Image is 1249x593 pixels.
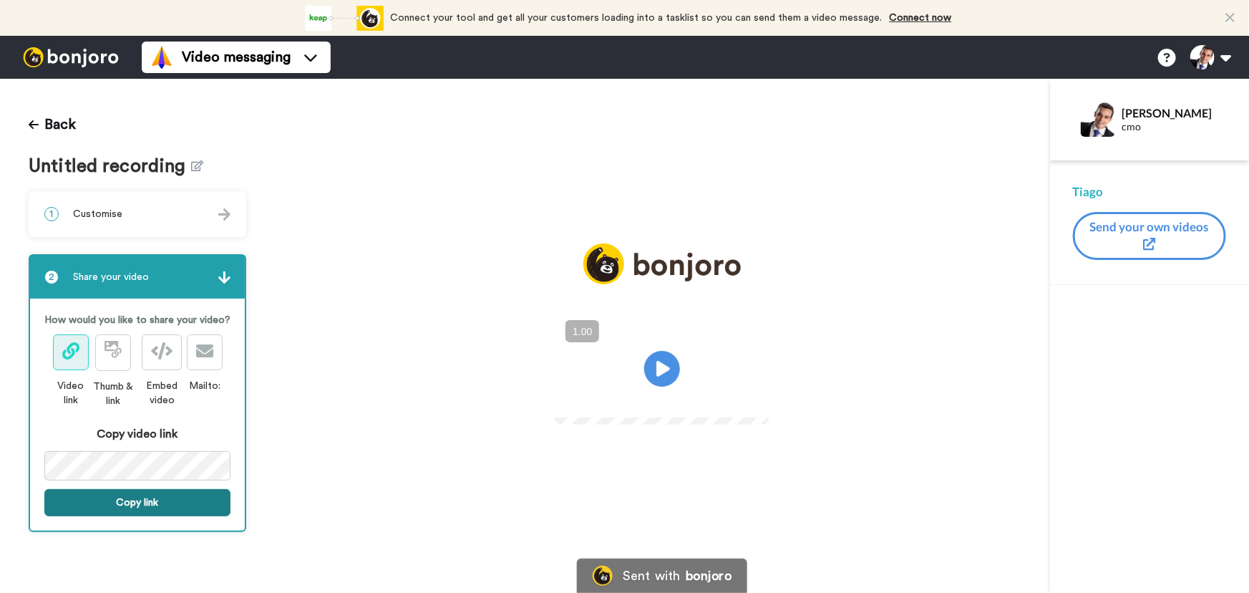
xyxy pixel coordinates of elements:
span: 1 [44,207,59,221]
img: Profile Image [1081,102,1115,137]
button: Back [29,107,76,142]
img: Full screen [742,390,757,405]
p: How would you like to share your video? [44,313,230,327]
div: Mailto: [187,379,223,393]
a: Connect now [890,13,952,23]
div: Embed video [137,379,187,408]
img: arrow.svg [218,208,230,221]
img: logo_full.png [583,244,741,284]
div: cmo [1122,121,1225,133]
div: Thumb & link [89,380,137,408]
span: Share your video [73,270,149,284]
div: Tiago [1073,183,1226,201]
div: 1Customise [29,191,246,237]
div: Video link [52,379,89,408]
div: bonjoro [686,569,732,582]
button: Send your own videos [1073,212,1226,260]
span: Untitled recording [29,156,192,177]
img: arrow.svg [218,271,230,284]
div: Copy video link [44,425,230,443]
span: Customise [73,207,122,221]
div: Sent with [623,569,680,582]
div: [PERSON_NAME] [1122,106,1225,120]
button: Copy link [44,489,230,516]
img: vm-color.svg [150,46,173,69]
img: Bonjoro Logo [593,566,613,586]
span: Video messaging [182,47,291,67]
div: animation [305,6,384,31]
span: Connect your tool and get all your customers loading into a tasklist so you can send them a video... [391,13,883,23]
a: Bonjoro LogoSent withbonjoro [577,559,747,593]
img: bj-logo-header-white.svg [17,47,125,67]
span: 2 [44,270,59,284]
